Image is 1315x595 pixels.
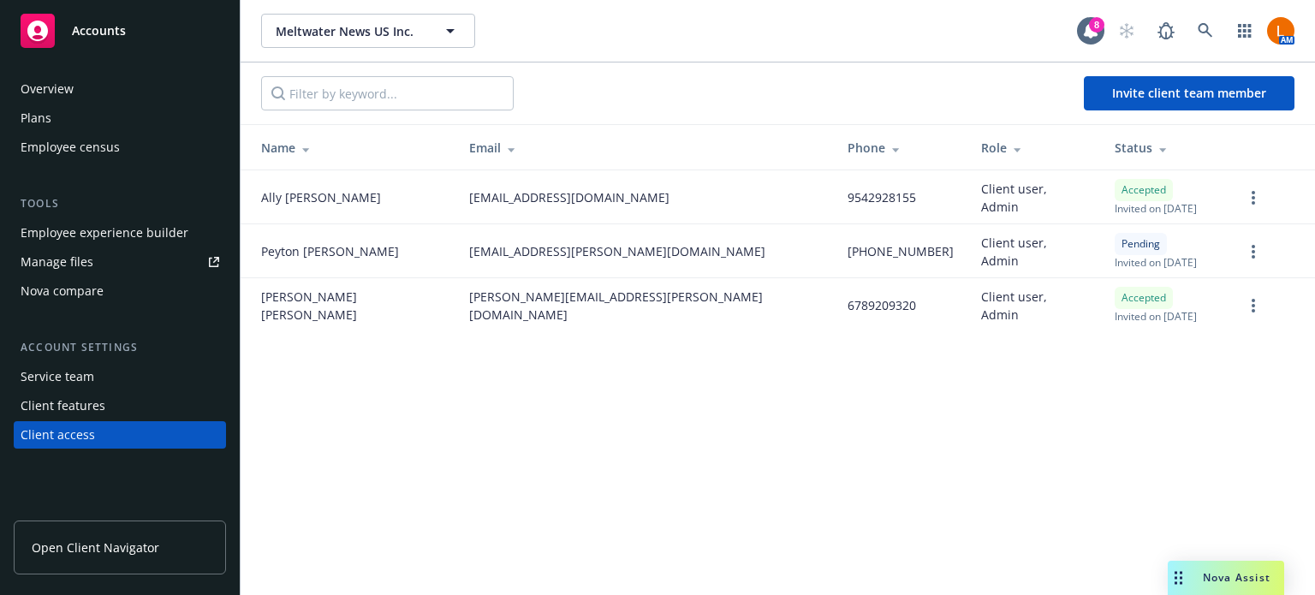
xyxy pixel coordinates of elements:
div: Overview [21,75,74,103]
span: Nova Assist [1203,570,1270,585]
span: Invited on [DATE] [1115,201,1197,216]
div: Email [469,139,820,157]
span: Client user, Admin [981,180,1087,216]
span: Pending [1122,236,1160,252]
span: Accepted [1122,182,1166,198]
span: Peyton [PERSON_NAME] [261,242,399,260]
span: [EMAIL_ADDRESS][PERSON_NAME][DOMAIN_NAME] [469,242,765,260]
span: Invited on [DATE] [1115,309,1197,324]
a: Accounts [14,7,226,55]
span: Meltwater News US Inc. [276,22,424,40]
div: Name [261,139,442,157]
a: more [1243,187,1264,208]
span: [PERSON_NAME] [PERSON_NAME] [261,288,442,324]
span: Accepted [1122,290,1166,306]
button: Nova Assist [1168,561,1284,595]
a: Employee census [14,134,226,161]
span: Open Client Navigator [32,538,159,556]
span: Invite client team member [1112,85,1266,101]
div: Plans [21,104,51,132]
div: Tools [14,195,226,212]
div: Status [1115,139,1216,157]
button: Meltwater News US Inc. [261,14,475,48]
a: Start snowing [1110,14,1144,48]
a: Report a Bug [1149,14,1183,48]
span: Invited on [DATE] [1115,255,1197,270]
a: Overview [14,75,226,103]
span: Ally [PERSON_NAME] [261,188,381,206]
span: Accounts [72,24,126,38]
span: [EMAIL_ADDRESS][DOMAIN_NAME] [469,188,669,206]
a: Service team [14,363,226,390]
a: more [1243,295,1264,316]
input: Filter by keyword... [261,76,514,110]
span: 9542928155 [848,188,916,206]
div: Service team [21,363,94,390]
div: Drag to move [1168,561,1189,595]
div: Account settings [14,339,226,356]
div: Client features [21,392,105,419]
span: 6789209320 [848,296,916,314]
div: Nova compare [21,277,104,305]
span: [PHONE_NUMBER] [848,242,954,260]
a: Manage files [14,248,226,276]
a: Switch app [1228,14,1262,48]
a: Nova compare [14,277,226,305]
span: Client user, Admin [981,234,1087,270]
a: Search [1188,14,1223,48]
div: Client access [21,421,95,449]
a: Plans [14,104,226,132]
img: photo [1267,17,1294,45]
div: Phone [848,139,954,157]
button: Invite client team member [1084,76,1294,110]
div: Employee experience builder [21,219,188,247]
span: Client user, Admin [981,288,1087,324]
span: [PERSON_NAME][EMAIL_ADDRESS][PERSON_NAME][DOMAIN_NAME] [469,288,820,324]
a: Employee experience builder [14,219,226,247]
a: Client features [14,392,226,419]
div: Role [981,139,1087,157]
a: Client access [14,421,226,449]
div: Employee census [21,134,120,161]
div: Manage files [21,248,93,276]
a: more [1243,241,1264,262]
div: 8 [1089,17,1104,33]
